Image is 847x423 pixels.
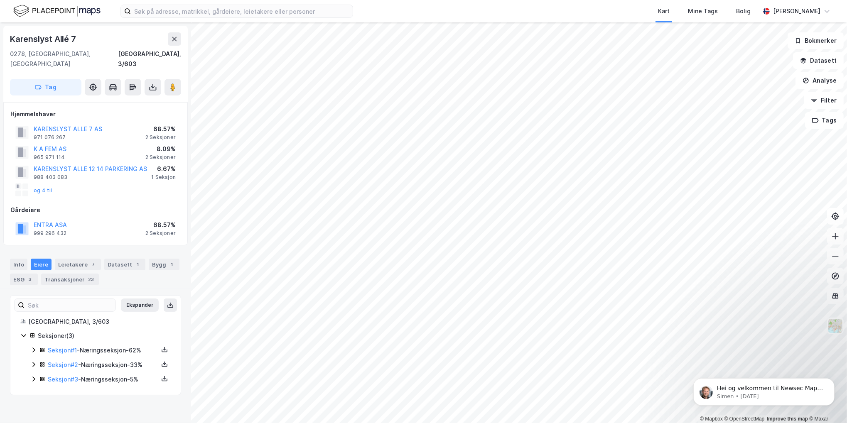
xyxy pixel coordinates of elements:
[10,205,181,215] div: Gårdeiere
[658,6,670,16] div: Kart
[145,154,176,161] div: 2 Seksjoner
[804,92,844,109] button: Filter
[26,275,34,284] div: 3
[145,220,176,230] div: 68.57%
[145,230,176,237] div: 2 Seksjoner
[31,259,52,270] div: Eiere
[145,144,176,154] div: 8.09%
[13,4,101,18] img: logo.f888ab2527a4732fd821a326f86c7f29.svg
[10,79,81,95] button: Tag
[681,361,847,419] iframe: Intercom notifications message
[168,260,176,269] div: 1
[34,230,66,237] div: 999 296 432
[700,416,723,422] a: Mapbox
[736,6,751,16] div: Bolig
[121,298,159,312] button: Ekspander
[48,345,158,355] div: - Næringsseksjon - 62%
[724,416,765,422] a: OpenStreetMap
[89,260,98,269] div: 7
[25,299,115,311] input: Søk
[134,260,142,269] div: 1
[38,331,171,341] div: Seksjoner ( 3 )
[827,318,843,334] img: Z
[145,134,176,141] div: 2 Seksjoner
[145,124,176,134] div: 68.57%
[767,416,808,422] a: Improve this map
[149,259,179,270] div: Bygg
[688,6,718,16] div: Mine Tags
[34,134,66,141] div: 971 076 267
[48,360,158,370] div: - Næringsseksjon - 33%
[48,361,78,368] a: Seksjon#2
[48,347,77,354] a: Seksjon#1
[10,32,78,46] div: Karenslyst Allé 7
[10,259,27,270] div: Info
[10,109,181,119] div: Hjemmelshaver
[86,275,96,284] div: 23
[10,274,38,285] div: ESG
[104,259,145,270] div: Datasett
[795,72,844,89] button: Analyse
[28,317,171,327] div: [GEOGRAPHIC_DATA], 3/603
[793,52,844,69] button: Datasett
[34,174,67,181] div: 988 403 083
[151,174,176,181] div: 1 Seksjon
[131,5,353,17] input: Søk på adresse, matrikkel, gårdeiere, leietakere eller personer
[151,164,176,174] div: 6.67%
[118,49,181,69] div: [GEOGRAPHIC_DATA], 3/603
[788,32,844,49] button: Bokmerker
[805,112,844,129] button: Tags
[41,274,99,285] div: Transaksjoner
[48,376,78,383] a: Seksjon#3
[48,374,158,384] div: - Næringsseksjon - 5%
[34,154,65,161] div: 965 971 114
[773,6,820,16] div: [PERSON_NAME]
[55,259,101,270] div: Leietakere
[10,49,118,69] div: 0278, [GEOGRAPHIC_DATA], [GEOGRAPHIC_DATA]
